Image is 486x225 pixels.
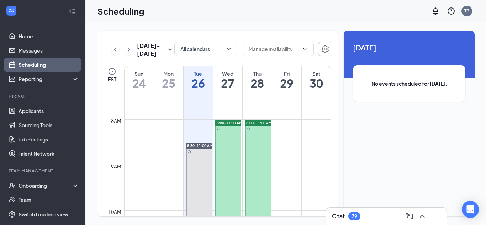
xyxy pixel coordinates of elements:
[19,132,79,146] a: Job Postings
[184,77,213,89] h1: 26
[184,70,213,77] div: Tue
[108,67,116,76] svg: Clock
[272,66,301,93] a: August 29, 2025
[19,29,79,43] a: Home
[247,127,250,131] svg: Sync
[447,7,455,15] svg: QuestionInfo
[431,212,439,220] svg: Minimize
[154,70,183,77] div: Mon
[125,77,154,89] h1: 24
[125,66,154,93] a: August 24, 2025
[19,193,79,207] a: Team
[217,120,242,125] span: 8:00-11:00 AM
[108,76,116,83] span: EST
[69,7,76,15] svg: Collapse
[187,143,213,148] span: 8:30-11:00 AM
[272,70,301,77] div: Fri
[243,70,272,77] div: Thu
[431,7,440,15] svg: Notifications
[9,182,16,189] svg: UserCheck
[332,212,345,220] h3: Chat
[174,42,238,56] button: All calendarsChevronDown
[19,58,79,72] a: Scheduling
[367,80,451,87] span: No events scheduled for [DATE].
[154,77,183,89] h1: 25
[19,118,79,132] a: Sourcing Tools
[125,44,133,55] button: ChevronRight
[187,150,191,154] svg: Sync
[111,44,119,55] button: ChevronLeft
[405,212,414,220] svg: ComposeMessage
[107,208,123,216] div: 10am
[318,42,332,58] a: Settings
[462,201,479,218] div: Open Intercom Messenger
[429,210,441,222] button: Minimize
[9,93,78,99] div: Hiring
[243,66,272,93] a: August 28, 2025
[9,168,78,174] div: Team Management
[404,210,415,222] button: ComposeMessage
[321,45,329,53] svg: Settings
[213,66,242,93] a: August 27, 2025
[19,146,79,161] a: Talent Network
[246,120,272,125] span: 8:00-11:00 AM
[19,75,80,82] div: Reporting
[318,42,332,56] button: Settings
[110,117,123,125] div: 8am
[125,70,154,77] div: Sun
[418,212,427,220] svg: ChevronUp
[19,104,79,118] a: Applicants
[302,66,331,93] a: August 30, 2025
[110,162,123,170] div: 9am
[19,182,73,189] div: Onboarding
[213,77,242,89] h1: 27
[302,70,331,77] div: Sat
[166,45,174,54] svg: SmallChevronDown
[19,211,68,218] div: Switch to admin view
[184,66,213,93] a: August 26, 2025
[302,46,308,52] svg: ChevronDown
[213,70,242,77] div: Wed
[302,77,331,89] h1: 30
[272,77,301,89] h1: 29
[154,66,183,93] a: August 25, 2025
[125,45,132,54] svg: ChevronRight
[225,45,232,53] svg: ChevronDown
[352,213,357,219] div: 79
[137,42,166,58] h3: [DATE] - [DATE]
[249,45,299,53] input: Manage availability
[353,42,465,53] span: [DATE]
[9,75,16,82] svg: Analysis
[112,45,119,54] svg: ChevronLeft
[9,211,16,218] svg: Settings
[19,43,79,58] a: Messages
[417,210,428,222] button: ChevronUp
[8,7,15,14] svg: WorkstreamLogo
[243,77,272,89] h1: 28
[97,5,144,17] h1: Scheduling
[217,127,221,131] svg: Sync
[464,8,469,14] div: TP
